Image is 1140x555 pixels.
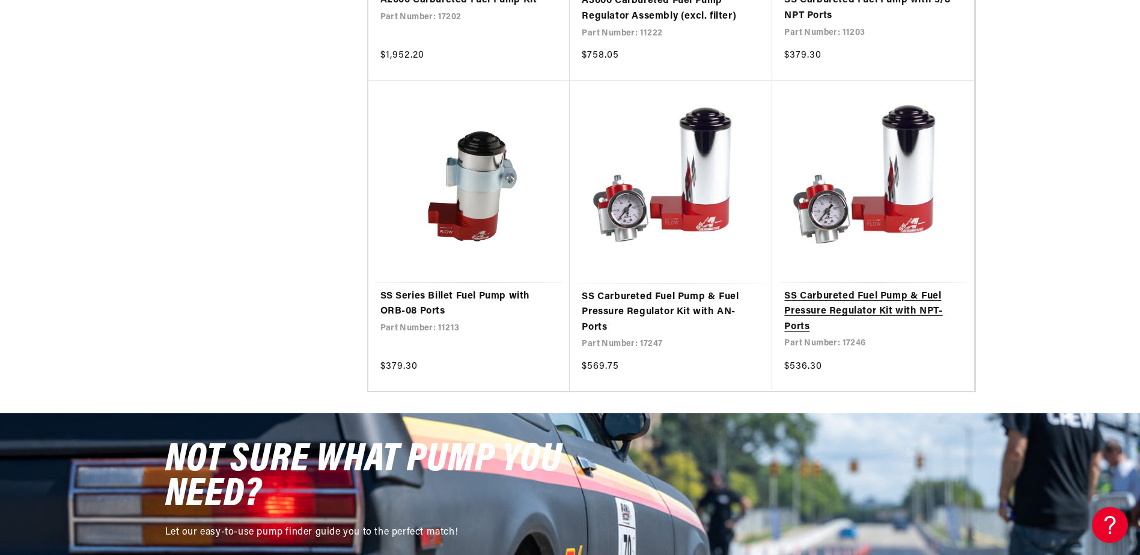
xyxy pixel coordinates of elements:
p: Let our easy-to-use pump finder guide you to the perfect match! [165,525,574,541]
a: SS Carbureted Fuel Pump & Fuel Pressure Regulator Kit with AN- Ports [582,290,760,336]
a: SS Series Billet Fuel Pump with ORB-08 Ports [380,289,558,320]
a: SS Carbureted Fuel Pump & Fuel Pressure Regulator Kit with NPT- Ports [784,289,962,335]
span: NOT SURE WHAT PUMP YOU NEED? [165,440,562,515]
